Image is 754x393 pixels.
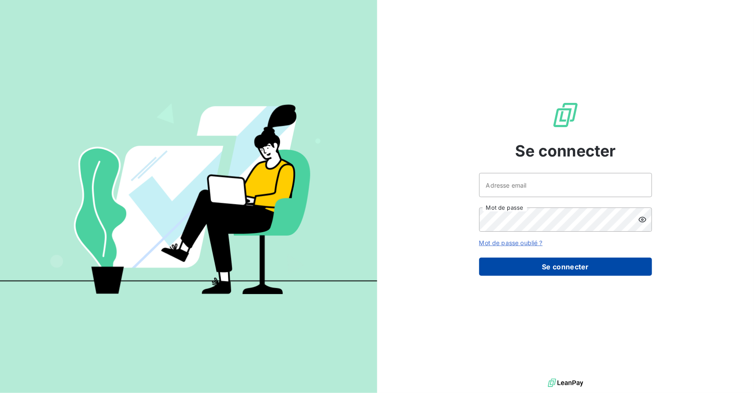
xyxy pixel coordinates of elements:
[515,139,616,163] span: Se connecter
[552,101,579,129] img: Logo LeanPay
[479,239,543,246] a: Mot de passe oublié ?
[548,377,583,390] img: logo
[479,173,652,197] input: placeholder
[479,258,652,276] button: Se connecter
